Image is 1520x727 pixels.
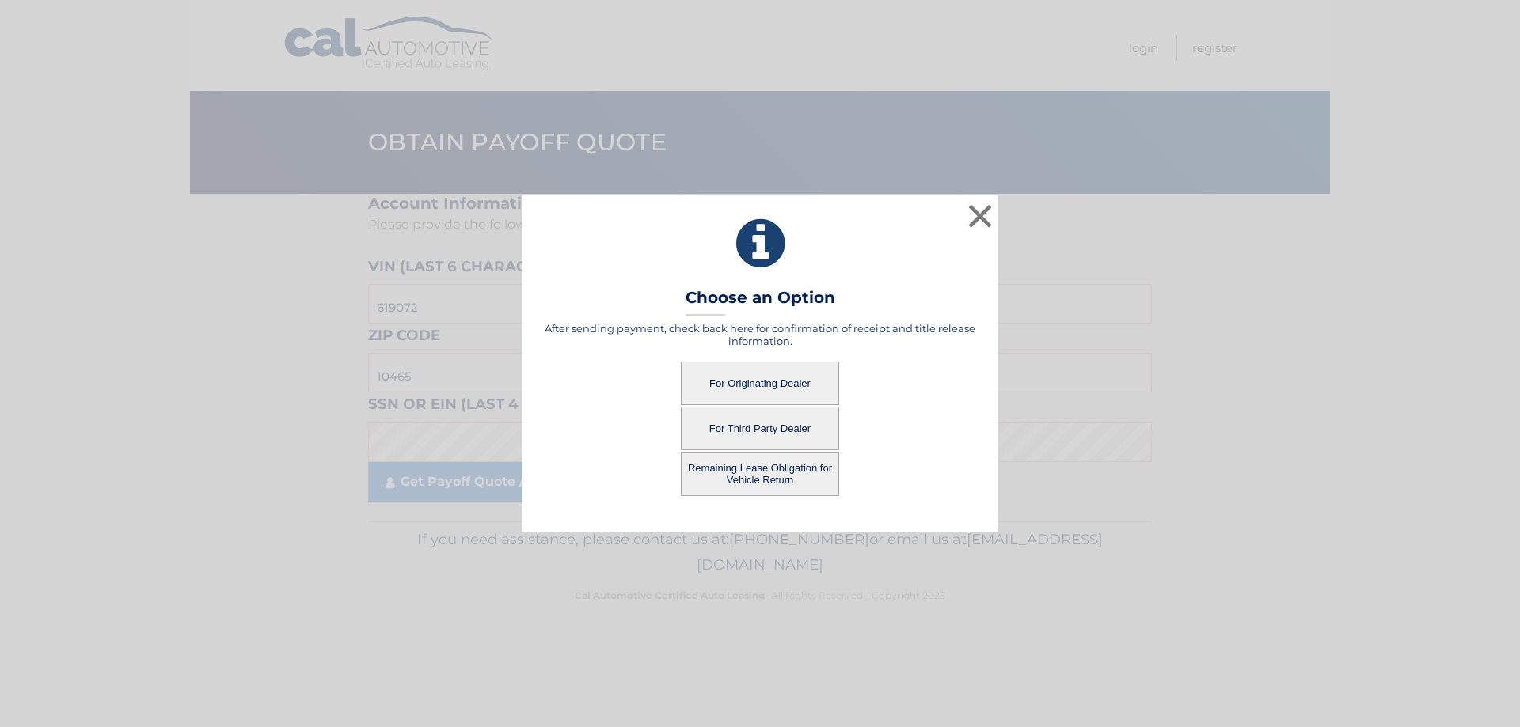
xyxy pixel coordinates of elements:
button: × [964,200,996,232]
button: For Third Party Dealer [681,407,839,450]
button: For Originating Dealer [681,362,839,405]
button: Remaining Lease Obligation for Vehicle Return [681,452,839,496]
h3: Choose an Option [686,288,835,316]
h5: After sending payment, check back here for confirmation of receipt and title release information. [542,322,978,347]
